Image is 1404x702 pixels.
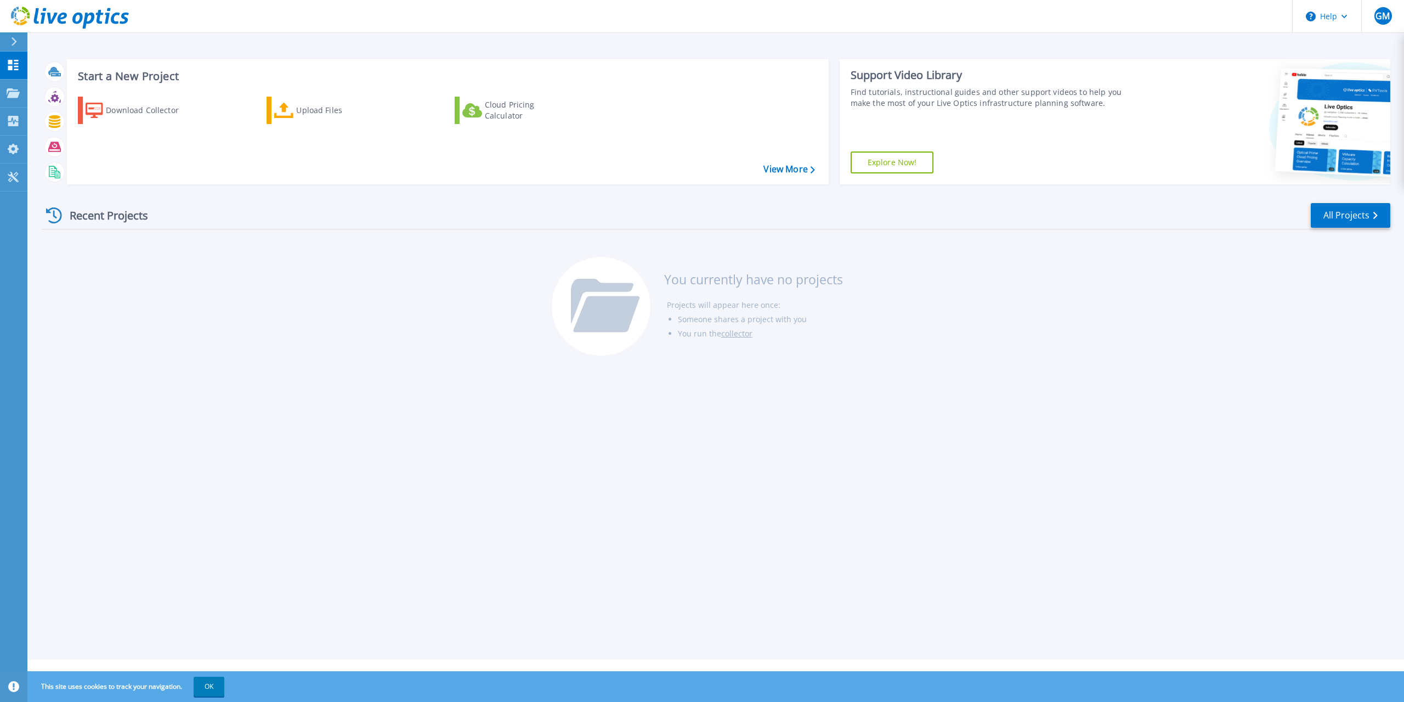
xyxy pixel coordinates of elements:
a: collector [721,328,752,339]
button: OK [194,677,224,697]
div: Cloud Pricing Calculator [485,99,573,121]
div: Support Video Library [851,68,1135,82]
div: Upload Files [296,99,384,121]
a: Cloud Pricing Calculator [455,97,577,124]
a: Explore Now! [851,151,934,173]
div: Download Collector [106,99,194,121]
li: You run the [678,327,843,341]
span: GM [1375,12,1390,20]
a: Upload Files [267,97,389,124]
div: Find tutorials, instructional guides and other support videos to help you make the most of your L... [851,87,1135,109]
a: All Projects [1311,203,1390,228]
li: Someone shares a project with you [678,312,843,327]
h3: Start a New Project [78,70,814,82]
a: Download Collector [78,97,200,124]
li: Projects will appear here once: [667,298,843,312]
div: Recent Projects [42,202,163,229]
span: This site uses cookies to track your navigation. [30,677,224,697]
a: View More [763,164,814,175]
h3: You currently have no projects [664,273,843,285]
